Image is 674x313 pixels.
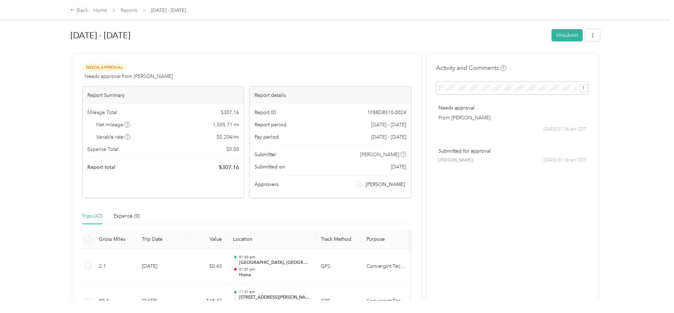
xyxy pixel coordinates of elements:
[85,73,173,80] span: Needs approval from [PERSON_NAME]
[226,146,239,153] span: $ 0.00
[255,121,286,128] span: Report period
[93,230,136,249] th: Gross Miles
[93,7,107,13] a: Home
[96,133,131,141] span: Variable rate
[239,267,310,272] p: 01:07 pm
[82,87,244,104] div: Report Summary
[87,109,117,116] span: Mileage Total
[635,274,674,313] iframe: Everlance-gr Chat Button Frame
[255,163,285,171] span: Submitted on
[185,230,227,249] th: Value
[438,114,586,121] p: From [PERSON_NAME]
[82,212,103,220] div: Trips (42)
[255,151,276,158] span: Submitter
[438,104,586,112] p: Needs approval
[114,212,140,220] div: Expense (0)
[360,151,399,158] span: [PERSON_NAME]
[239,260,310,266] p: [GEOGRAPHIC_DATA], [GEOGRAPHIC_DATA]
[543,157,586,164] span: [DATE] 07:36 am CDT
[93,249,136,284] td: 2.1
[361,249,414,284] td: Convergint Technologies
[255,181,278,188] span: Approvers
[543,126,586,133] span: [DATE] 07:36 am CDT
[96,121,130,128] span: Net mileage
[239,272,310,278] p: Home
[185,249,227,284] td: $0.43
[371,133,406,141] span: [DATE] - [DATE]
[213,121,239,128] span: 1,505.71 mi
[239,255,310,260] p: 01:03 pm
[227,230,315,249] th: Location
[255,133,279,141] span: Pay period
[551,29,583,41] button: Unsubmit
[367,109,406,116] span: 1F88D8510-0024
[82,64,126,72] span: Needs Approval
[438,147,586,155] p: Submitted for approval
[250,87,411,104] div: Report details
[315,249,361,284] td: GPS
[120,7,138,13] a: Reports
[71,27,547,44] h1: Sep 1 - 30, 2025
[361,230,414,249] th: Purpose
[366,181,405,188] span: [PERSON_NAME]
[371,121,406,128] span: [DATE] - [DATE]
[438,157,473,164] span: [PERSON_NAME]
[87,164,115,171] span: Report total
[136,230,185,249] th: Trip Date
[391,163,406,171] span: [DATE]
[217,133,239,141] span: $ 0.204 / mi
[221,109,239,116] span: $ 307.16
[87,146,118,153] span: Expense Total
[239,289,310,294] p: 11:31 am
[219,163,239,172] span: $ 307.16
[255,109,276,116] span: Report ID
[239,294,310,301] p: [STREET_ADDRESS][PERSON_NAME][PERSON_NAME]
[136,249,185,284] td: [DATE]
[70,6,88,15] div: Back
[315,230,361,249] th: Track Method
[436,64,506,72] h4: Activity and Comments
[151,7,186,14] span: [DATE] - [DATE]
